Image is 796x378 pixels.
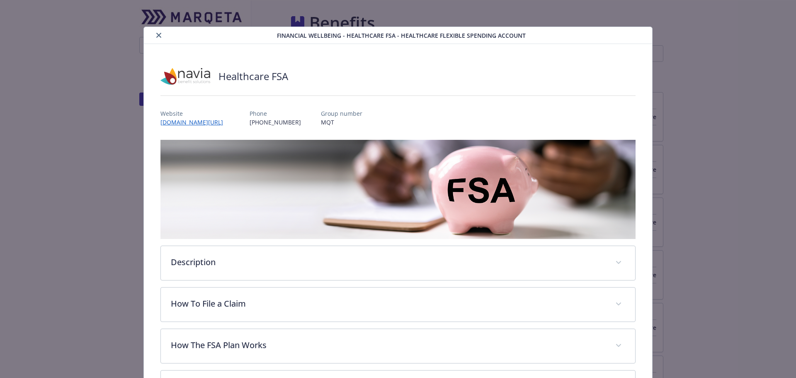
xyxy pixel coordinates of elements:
[161,288,636,322] div: How To File a Claim
[250,118,301,127] p: [PHONE_NUMBER]
[171,256,606,268] p: Description
[154,30,164,40] button: close
[160,109,230,118] p: Website
[160,118,230,126] a: [DOMAIN_NAME][URL]
[160,140,636,239] img: banner
[250,109,301,118] p: Phone
[277,31,526,40] span: Financial Wellbeing - Healthcare FSA - Healthcare Flexible Spending Account
[161,246,636,280] div: Description
[171,339,606,351] p: How The FSA Plan Works
[160,64,210,89] img: Navia Benefit Solutions
[321,118,362,127] p: MQT
[218,69,288,83] h2: Healthcare FSA
[161,329,636,363] div: How The FSA Plan Works
[171,298,606,310] p: How To File a Claim
[321,109,362,118] p: Group number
